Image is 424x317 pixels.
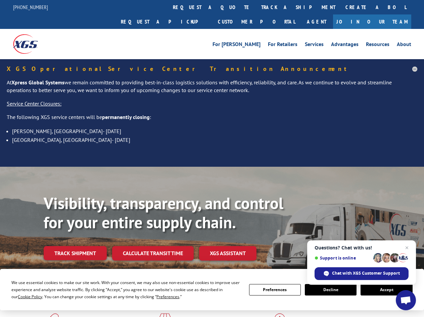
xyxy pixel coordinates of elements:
a: Calculate transit time [112,246,194,261]
a: Request a pickup [116,14,213,29]
a: Join Our Team [333,14,411,29]
a: Open chat [396,290,416,310]
button: Accept [361,284,412,295]
span: Support is online [315,255,371,261]
button: Decline [305,284,357,295]
strong: permanently closing [102,114,150,120]
a: [PHONE_NUMBER] [13,4,48,10]
li: [PERSON_NAME], [GEOGRAPHIC_DATA]- [DATE] [12,127,417,135]
div: We use essential cookies to make our site work. With your consent, we may also use non-essential ... [11,279,241,300]
a: XGS ASSISTANT [199,246,256,261]
button: Preferences [249,284,301,295]
span: Chat with XGS Customer Support [315,267,409,280]
a: For Retailers [268,42,297,49]
a: Agent [300,14,333,29]
a: About [397,42,411,49]
p: The following XGS service centers will be : [7,113,417,127]
p: At we remain committed to providing best-in-class logistics solutions with efficiency, reliabilit... [7,79,417,100]
b: Visibility, transparency, and control for your entire supply chain. [44,193,283,233]
a: Resources [366,42,389,49]
span: Questions? Chat with us! [315,245,409,250]
a: Advantages [331,42,359,49]
li: [GEOGRAPHIC_DATA], [GEOGRAPHIC_DATA]- [DATE] [12,135,417,144]
span: Cookie Policy [18,294,42,300]
strong: Xpress Global Systems [11,79,64,86]
a: Customer Portal [213,14,300,29]
a: Services [305,42,324,49]
u: Service Center Closures: [7,100,61,107]
span: Chat with XGS Customer Support [332,270,400,276]
a: For [PERSON_NAME] [213,42,261,49]
h5: XGS Operational Service Center Transition Announcement [7,66,417,72]
span: Preferences [156,294,179,300]
a: Track shipment [44,246,107,260]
